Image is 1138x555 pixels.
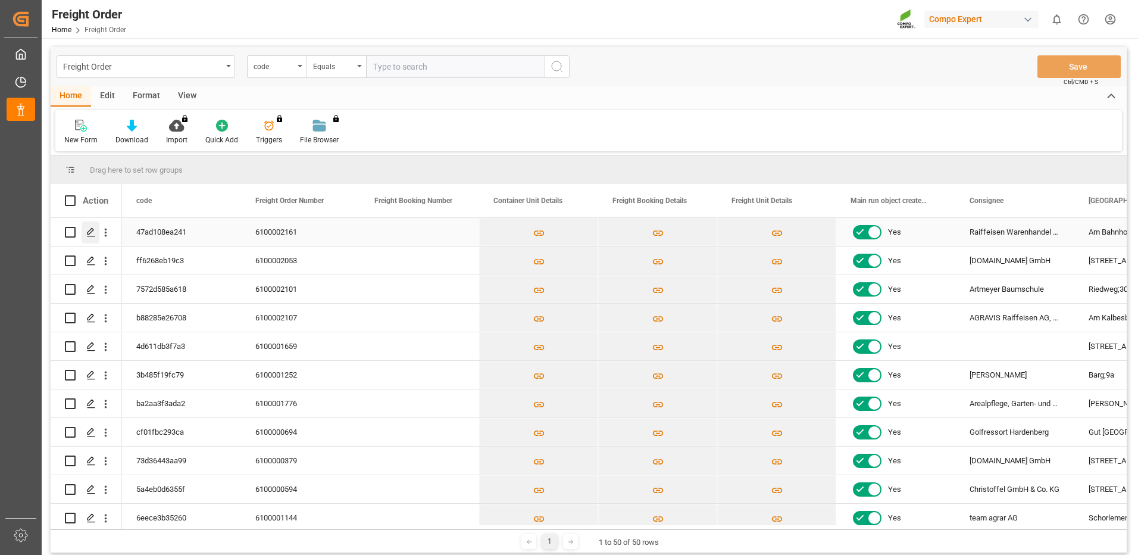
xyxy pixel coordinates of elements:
span: Freight Booking Details [612,197,687,205]
button: open menu [247,55,307,78]
span: Yes [888,247,901,275]
span: Yes [888,390,901,417]
div: ba2aa3f3ada2 [122,389,241,417]
span: Freight Order Number [255,197,324,205]
span: Consignee [970,197,1003,205]
div: 3b485f19fc79 [122,361,241,389]
span: Yes [888,304,901,332]
div: Edit [91,86,124,107]
div: cf01fbc293ca [122,418,241,446]
span: Freight Booking Number [374,197,452,205]
div: New Form [64,135,98,145]
div: 6100000594 [241,475,360,503]
div: 6100002107 [241,304,360,332]
span: Drag here to set row groups [90,166,183,174]
div: 7572d585a618 [122,275,241,303]
div: 6eece3b35260 [122,504,241,532]
div: Press SPACE to select this row. [51,275,122,304]
div: Press SPACE to select this row. [51,447,122,475]
span: Yes [888,419,901,446]
span: Yes [888,276,901,303]
div: Home [51,86,91,107]
div: Press SPACE to select this row. [51,475,122,504]
div: code [254,58,294,72]
button: open menu [307,55,366,78]
span: Yes [888,476,901,503]
span: code [136,197,152,205]
span: Yes [888,447,901,475]
span: Yes [888,361,901,389]
button: Help Center [1070,6,1097,33]
button: Save [1037,55,1121,78]
span: Yes [888,504,901,532]
span: Container Unit Details [493,197,562,205]
button: open menu [57,55,235,78]
div: 5a4eb0d6355f [122,475,241,503]
div: Press SPACE to select this row. [51,504,122,532]
div: 6100002101 [241,275,360,303]
span: Main run object created Status [851,197,930,205]
div: Compo Expert [924,11,1039,28]
div: team agrar AG [955,504,1074,532]
div: [DOMAIN_NAME] GmbH [955,247,1074,275]
div: Download [115,135,148,145]
div: Press SPACE to select this row. [51,389,122,418]
div: [PERSON_NAME] [955,361,1074,389]
span: Ctrl/CMD + S [1064,77,1098,86]
div: Equals [313,58,354,72]
div: 6100000694 [241,418,360,446]
span: Yes [888,219,901,246]
div: 6100000379 [241,447,360,475]
div: Press SPACE to select this row. [51,418,122,447]
input: Type to search [366,55,545,78]
a: Home [52,26,71,34]
button: Compo Expert [924,8,1043,30]
div: View [169,86,205,107]
span: Freight Unit Details [731,197,792,205]
button: show 0 new notifications [1043,6,1070,33]
div: Arealpflege, Garten- und Landschaftspflege [955,389,1074,417]
div: 4d611db3f7a3 [122,332,241,360]
div: 6100002053 [241,247,360,275]
div: Format [124,86,169,107]
div: Raiffeisen Warenhandel GmbH, [GEOGRAPHIC_DATA][PERSON_NAME], Betrieb 8603102 [955,218,1074,246]
div: [DOMAIN_NAME] GmbH [955,447,1074,475]
div: Press SPACE to select this row. [51,247,122,275]
div: 6100001144 [241,504,360,532]
div: 47ad108ea241 [122,218,241,246]
div: Christoffel GmbH & Co. KG [955,475,1074,503]
div: 6100001252 [241,361,360,389]
div: Freight Order [52,5,126,23]
span: Yes [888,333,901,360]
div: Golfressort Hardenberg [955,418,1074,446]
div: Press SPACE to select this row. [51,218,122,247]
div: 6100002161 [241,218,360,246]
div: Freight Order [63,58,222,73]
div: ff6268eb19c3 [122,247,241,275]
div: Press SPACE to select this row. [51,361,122,389]
div: 6100001776 [241,389,360,417]
div: Press SPACE to select this row. [51,332,122,361]
div: Action [83,195,108,206]
div: 1 to 50 of 50 rows [599,537,659,548]
div: Press SPACE to select this row. [51,304,122,332]
div: b88285e26708 [122,304,241,332]
div: 6100001659 [241,332,360,360]
div: AGRAVIS Raiffeisen AG, Pflanzenschutz-Zentrallager [955,304,1074,332]
div: Quick Add [205,135,238,145]
div: 73d36443aa99 [122,447,241,475]
img: Screenshot%202023-09-29%20at%2010.02.21.png_1712312052.png [897,9,916,30]
div: Artmeyer Baumschule [955,275,1074,303]
div: 1 [542,534,557,549]
button: search button [545,55,570,78]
